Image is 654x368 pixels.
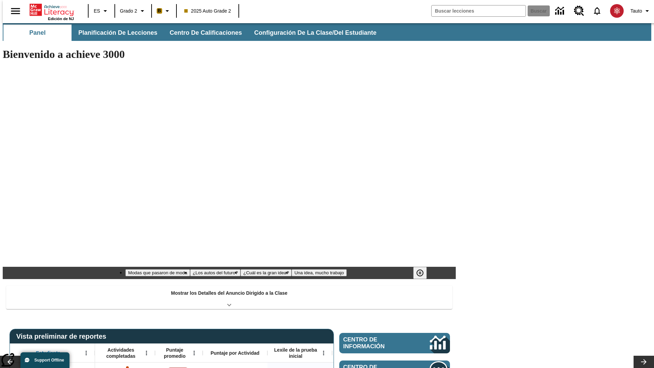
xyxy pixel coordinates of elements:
div: Pausar [413,267,434,279]
img: avatar image [610,4,624,18]
button: Pausar [413,267,427,279]
div: Mostrar los Detalles del Anuncio Dirigido a la Clase [6,286,452,309]
span: Grado 2 [120,7,137,15]
button: Centro de calificaciones [164,25,247,41]
button: Boost El color de la clase es anaranjado claro. Cambiar el color de la clase. [154,5,174,17]
a: Notificaciones [588,2,606,20]
button: Abrir menú [81,348,91,358]
span: Tauto [630,7,642,15]
div: Subbarra de navegación [3,25,383,41]
button: Abrir menú [318,348,329,358]
button: Lenguaje: ES, Selecciona un idioma [91,5,112,17]
button: Abrir menú [189,348,199,358]
span: Planificación de lecciones [78,29,157,37]
a: Centro de información [339,333,450,353]
a: Portada [30,3,74,17]
button: Planificación de lecciones [73,25,163,41]
button: Diapositiva 1 Modas que pasaron de moda [125,269,190,276]
span: Panel [29,29,46,37]
button: Panel [3,25,72,41]
a: Centro de recursos, Se abrirá en una pestaña nueva. [570,2,588,20]
button: Support Offline [20,352,69,368]
button: Diapositiva 2 ¿Los autos del futuro? [190,269,241,276]
span: Estudiante [36,350,61,356]
span: Configuración de la clase/del estudiante [254,29,376,37]
span: Puntaje por Actividad [211,350,259,356]
a: Centro de información [551,2,570,20]
span: Lexile de la prueba inicial [271,347,321,359]
button: Configuración de la clase/del estudiante [249,25,382,41]
input: Buscar campo [432,5,526,16]
button: Perfil/Configuración [628,5,654,17]
div: Portada [30,2,74,21]
span: Edición de NJ [48,17,74,21]
span: Centro de calificaciones [170,29,242,37]
span: 2025 Auto Grade 2 [184,7,231,15]
button: Grado: Grado 2, Elige un grado [117,5,149,17]
div: Subbarra de navegación [3,23,651,41]
span: ES [94,7,100,15]
button: Diapositiva 3 ¿Cuál es la gran idea? [240,269,292,276]
h1: Bienvenido a achieve 3000 [3,48,456,61]
span: Support Offline [34,358,64,363]
body: Máximo 600 caracteres Presiona Escape para desactivar la barra de herramientas Presiona Alt + F10... [3,5,99,12]
button: Abrir menú [141,348,152,358]
button: Diapositiva 4 Una idea, mucho trabajo [292,269,346,276]
span: B [158,6,161,15]
button: Carrusel de lecciones, seguir [634,356,654,368]
button: Abrir el menú lateral [5,1,26,21]
span: Actividades completadas [98,347,143,359]
span: Puntaje promedio [158,347,191,359]
p: Mostrar los Detalles del Anuncio Dirigido a la Clase [171,290,287,297]
button: Escoja un nuevo avatar [606,2,628,20]
span: Vista preliminar de reportes [16,333,110,340]
span: Centro de información [343,336,407,350]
